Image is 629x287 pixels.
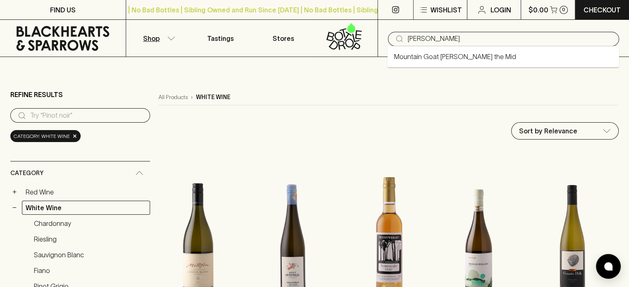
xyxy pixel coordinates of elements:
[22,185,150,199] a: Red Wine
[143,33,160,43] p: Shop
[512,123,618,139] div: Sort by Relevance
[22,201,150,215] a: White Wine
[562,7,565,12] p: 0
[604,262,612,270] img: bubble-icon
[394,52,516,62] a: Mountain Goat [PERSON_NAME] the Mid
[273,33,294,43] p: Stores
[490,5,511,15] p: Login
[158,93,188,102] a: All Products
[30,109,143,122] input: Try “Pinot noir”
[189,20,252,57] a: Tastings
[14,132,70,140] span: Category: white wine
[10,90,63,100] p: Refine Results
[529,5,548,15] p: $0.00
[584,5,621,15] p: Checkout
[10,188,19,196] button: +
[10,168,43,178] span: Category
[30,263,150,278] a: Fiano
[50,5,76,15] p: FIND US
[207,33,234,43] p: Tastings
[10,204,19,212] button: −
[430,5,462,15] p: Wishlist
[72,132,77,140] span: ×
[126,20,189,57] button: Shop
[191,93,193,102] p: ›
[30,232,150,246] a: Riesling
[30,248,150,262] a: Sauvignon Blanc
[252,20,315,57] a: Stores
[519,126,577,136] p: Sort by Relevance
[196,93,230,102] p: white wine
[408,32,612,45] input: Try "Pinot noir"
[30,216,150,230] a: Chardonnay
[10,161,150,185] div: Category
